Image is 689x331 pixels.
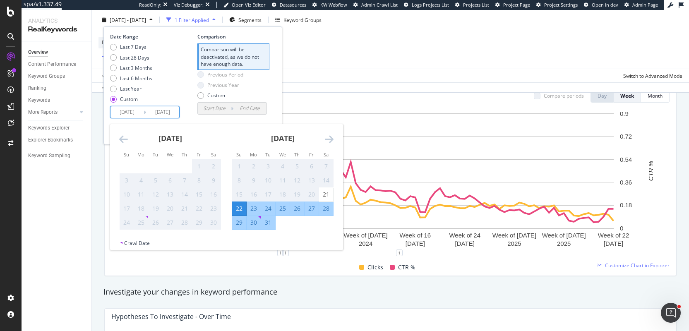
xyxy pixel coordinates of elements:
div: 12 [149,190,163,199]
span: Segments [238,16,262,23]
td: Not available. Wednesday, September 13, 2023 [163,187,178,201]
button: Keyword Groups [272,13,325,26]
td: Selected. Sunday, October 29, 2023 [232,216,247,230]
div: Custom [197,92,243,99]
a: Keyword Groups [28,72,86,81]
div: Keywords Explorer [28,124,70,132]
div: Explorer Bookmarks [28,136,73,144]
div: 22 [192,204,206,213]
div: 19 [290,190,304,199]
td: Selected. Tuesday, October 31, 2023 [261,216,276,230]
a: Project Settings [536,2,578,8]
span: Datasources [280,2,306,8]
div: Content Performance [28,60,76,69]
td: Selected. Tuesday, October 24, 2023 [261,201,276,216]
div: Keyword Groups [283,16,322,23]
div: 18 [134,204,148,213]
td: Not available. Wednesday, October 18, 2023 [276,187,290,201]
input: End Date [146,106,179,118]
a: KW Webflow [312,2,347,8]
button: Switch to Advanced Mode [620,69,682,82]
td: Not available. Wednesday, September 27, 2023 [163,216,178,230]
td: Not available. Tuesday, September 19, 2023 [149,201,163,216]
div: Last 7 Days [120,43,146,50]
div: 24 [261,204,275,213]
div: 10 [261,176,275,185]
div: 2 [247,162,261,170]
div: Last 6 Months [120,75,152,82]
td: Not available. Monday, September 4, 2023 [134,173,149,187]
text: [DATE] [455,240,475,247]
span: Project Settings [544,2,578,8]
a: Projects List [455,2,489,8]
div: Keywords [28,96,50,105]
a: Overview [28,48,86,57]
svg: A chart. [111,109,670,253]
div: Week [620,92,634,99]
a: Keyword Sampling [28,151,86,160]
text: [DATE] [406,240,425,247]
td: Not available. Monday, September 25, 2023 [134,216,149,230]
div: Last Year [120,85,142,92]
div: 23 [206,204,221,213]
div: 13 [163,190,177,199]
div: Ranking [28,84,46,93]
small: Su [236,151,242,158]
div: 19 [149,204,163,213]
div: 22 [232,204,246,213]
div: 15 [192,190,206,199]
div: 14 [178,190,192,199]
div: Comparison [197,33,269,40]
td: Not available. Wednesday, October 11, 2023 [276,173,290,187]
td: Selected. Saturday, October 28, 2023 [319,201,334,216]
div: 9 [206,176,221,185]
div: Crawl Date [124,240,150,247]
td: Not available. Friday, September 15, 2023 [192,187,206,201]
td: Not available. Tuesday, October 10, 2023 [261,173,276,187]
div: Last 3 Months [110,64,152,71]
small: Su [124,151,129,158]
text: Week of [DATE] [542,232,586,239]
td: Selected. Monday, October 30, 2023 [247,216,261,230]
td: Selected. Wednesday, October 25, 2023 [276,201,290,216]
td: Not available. Thursday, October 12, 2023 [290,173,305,187]
td: Not available. Tuesday, October 3, 2023 [261,159,276,173]
div: ReadOnly: [139,2,161,8]
div: 3 [120,176,134,185]
div: Compare periods [544,92,584,99]
div: 9 [247,176,261,185]
td: Not available. Saturday, September 30, 2023 [206,216,221,230]
div: Keyword Groups [28,72,65,81]
div: 30 [247,218,261,227]
div: Previous Period [197,71,243,78]
div: 1 [277,249,284,256]
td: Not available. Wednesday, September 6, 2023 [163,173,178,187]
a: Datasources [272,2,306,8]
td: Not available. Tuesday, October 17, 2023 [261,187,276,201]
button: [DATE] - [DATE] [98,13,156,26]
a: Open Viz Editor [223,2,266,8]
td: Not available. Monday, September 18, 2023 [134,201,149,216]
div: Last 3 Months [120,64,152,71]
small: Fr [309,151,314,158]
div: 21 [319,190,333,199]
div: 4 [276,162,290,170]
div: 26 [290,204,304,213]
div: 18 [276,190,290,199]
div: 23 [247,204,261,213]
td: Not available. Thursday, October 5, 2023 [290,159,305,173]
td: Not available. Sunday, October 8, 2023 [232,173,247,187]
div: 1 [282,249,289,256]
td: Selected. Monday, October 23, 2023 [247,201,261,216]
div: Last 7 Days [110,43,152,50]
div: 20 [305,190,319,199]
div: RealKeywords [28,25,85,34]
input: End Date [233,103,266,114]
div: 25 [276,204,290,213]
text: Week of 22 [598,232,629,239]
button: Day [591,89,614,103]
div: 5 [149,176,163,185]
div: 17 [120,204,134,213]
text: CTR % [647,161,654,181]
td: Not available. Saturday, October 14, 2023 [319,173,334,187]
